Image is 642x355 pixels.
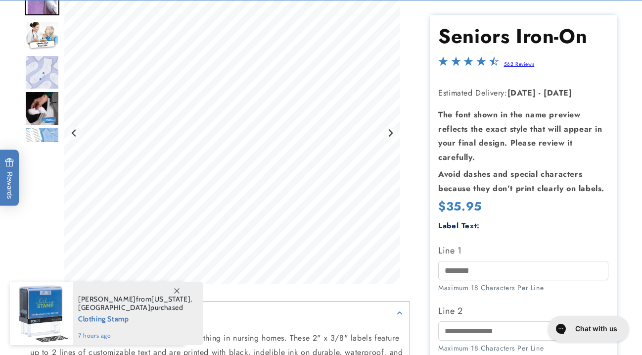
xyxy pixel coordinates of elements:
[438,198,482,215] span: $35.95
[78,312,192,324] span: Clothing Stamp
[25,55,59,90] img: Nursing Home Iron-On - Label Land
[151,295,190,304] span: [US_STATE]
[78,303,150,312] span: [GEOGRAPHIC_DATA]
[438,283,608,293] div: Maximum 18 Characters Per Line
[438,243,608,258] label: Line 1
[438,24,608,50] h1: Seniors Iron-On
[25,302,410,324] summary: Description
[543,312,632,345] iframe: Gorgias live chat messenger
[5,157,14,199] span: Rewards
[504,61,535,68] a: 562 Reviews
[438,344,608,354] div: Maximum 18 Characters Per Line
[68,126,81,140] button: Go to last slide
[78,295,136,304] span: [PERSON_NAME]
[438,59,499,71] span: 4.4-star overall rating
[78,331,192,340] span: 7 hours ago
[25,21,59,51] img: Nurse with an elderly woman and an iron on label
[25,91,59,126] div: Go to slide 4
[438,303,608,319] label: Line 2
[25,19,59,53] div: Go to slide 2
[539,87,541,99] strong: -
[383,126,397,140] button: Next slide
[25,55,59,90] div: Go to slide 3
[438,168,604,194] strong: Avoid dashes and special characters because they don’t print clearly on labels.
[438,220,480,231] label: Label Text:
[438,109,602,163] strong: The font shown in the name preview reflects the exact style that will appear in your final design...
[544,87,572,99] strong: [DATE]
[438,86,608,101] p: Estimated Delivery:
[25,127,59,162] img: Nursing Home Iron-On - Label Land
[507,87,536,99] strong: [DATE]
[25,91,59,126] img: Nursing Home Iron-On - Label Land
[25,127,59,162] div: Go to slide 5
[78,295,192,312] span: from , purchased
